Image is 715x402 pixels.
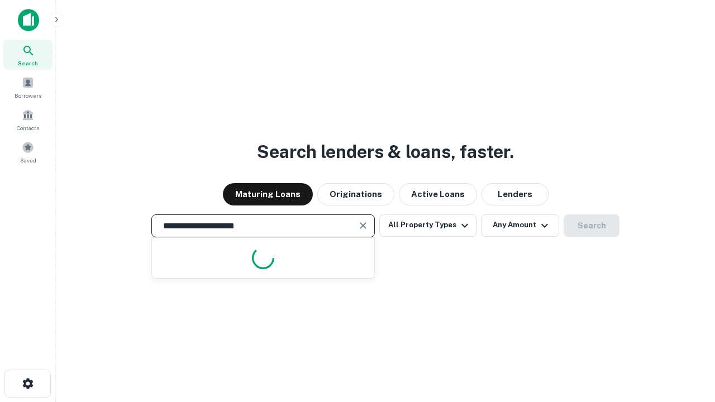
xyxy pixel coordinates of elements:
[15,91,41,100] span: Borrowers
[481,214,559,237] button: Any Amount
[317,183,394,205] button: Originations
[659,313,715,366] iframe: Chat Widget
[257,138,514,165] h3: Search lenders & loans, faster.
[399,183,477,205] button: Active Loans
[17,123,39,132] span: Contacts
[20,156,36,165] span: Saved
[3,72,53,102] a: Borrowers
[3,137,53,167] a: Saved
[223,183,313,205] button: Maturing Loans
[482,183,549,205] button: Lenders
[18,59,38,68] span: Search
[379,214,476,237] button: All Property Types
[3,104,53,135] a: Contacts
[3,40,53,70] a: Search
[18,9,39,31] img: capitalize-icon.png
[355,218,371,233] button: Clear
